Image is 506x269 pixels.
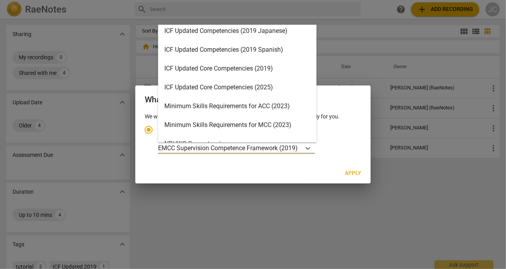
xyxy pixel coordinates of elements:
[158,134,317,153] div: NBHWC Competencies
[158,40,317,59] div: ICF Updated Competencies (2019 Spanish)
[299,144,300,152] input: Ideal for transcribing and assessing coaching sessionsEMCC Supervision Competence Framework (2019)
[345,169,361,177] span: Apply
[339,166,368,180] button: Apply
[158,97,317,116] div: Minimum Skills Requirements for ACC (2023)
[158,22,317,40] div: ICF Updated Competencies (2019 Japanese)
[158,116,317,134] div: Minimum Skills Requirements for MCC (2023)
[158,144,298,153] p: EMCC Supervision Competence Framework (2019)
[145,120,361,154] div: Account type
[158,78,317,97] div: ICF Updated Core Competencies (2025)
[158,59,317,78] div: ICF Updated Core Competencies (2019)
[145,113,361,121] p: We will use this to recommend app design and note categories especially for you.
[145,95,361,105] h2: What will you be using RaeNotes for?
